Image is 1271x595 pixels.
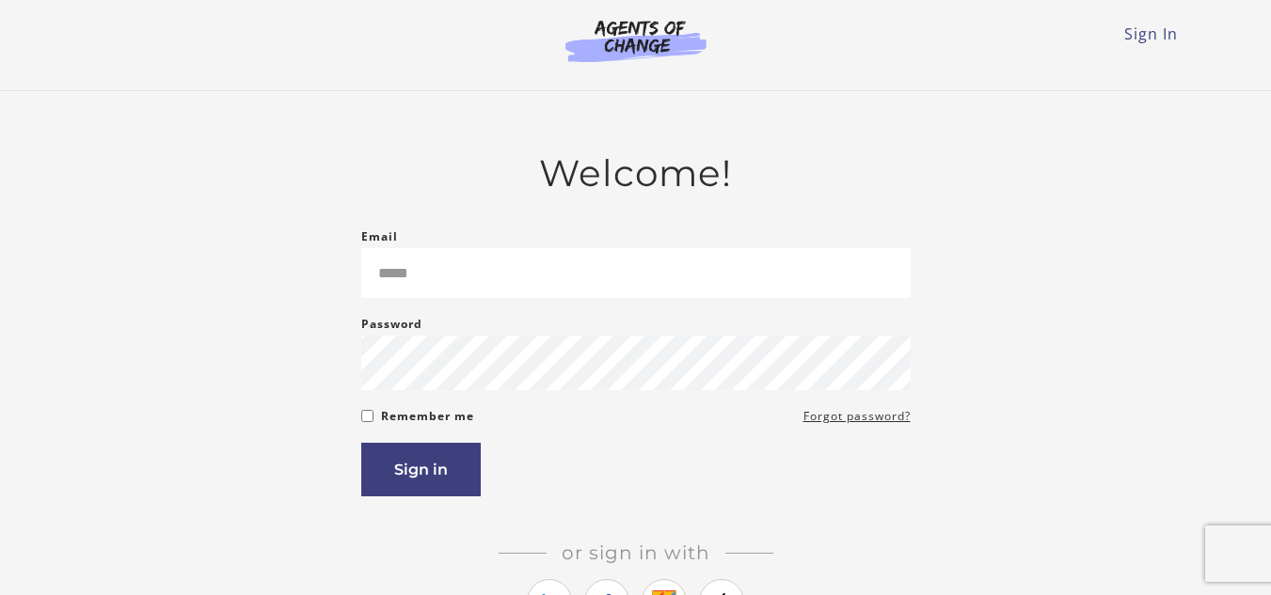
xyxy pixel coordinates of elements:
img: Agents of Change Logo [546,19,726,62]
label: Password [361,313,422,336]
button: Sign in [361,443,481,496]
label: Email [361,226,398,248]
a: Sign In [1124,23,1178,44]
a: Forgot password? [803,405,911,428]
label: Remember me [381,405,474,428]
h2: Welcome! [361,151,911,196]
span: Or sign in with [547,541,725,564]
